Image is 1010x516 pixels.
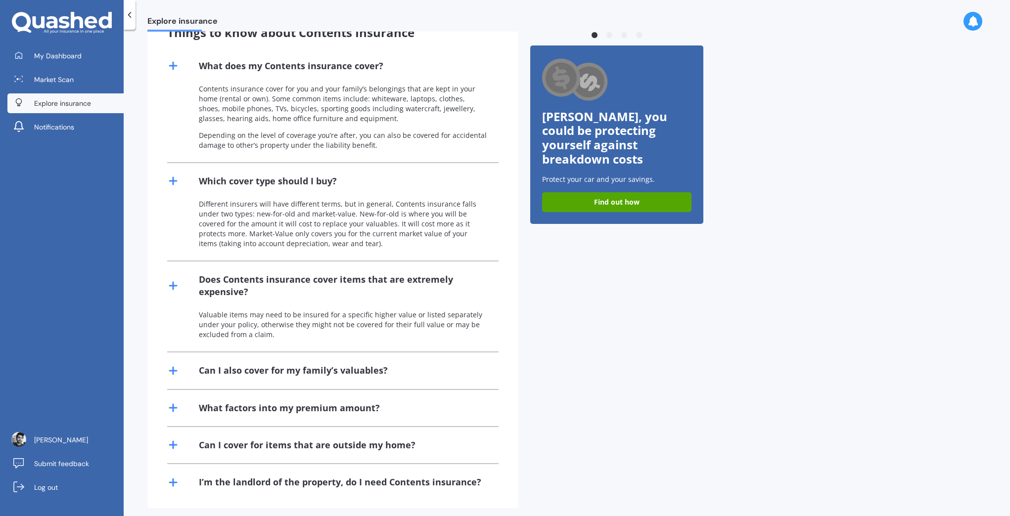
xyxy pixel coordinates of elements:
div: Can I also cover for my family’s valuables? [199,364,388,377]
span: Market Scan [34,75,74,85]
a: Log out [7,477,124,497]
div: I’m the landlord of the property, do I need Contents insurance? [199,476,481,488]
img: Cashback [542,57,609,103]
span: My Dashboard [34,51,82,61]
a: Find out how [542,192,691,212]
button: 3 [619,31,629,41]
span: [PERSON_NAME], you could be protecting yourself against breakdown costs [542,108,667,167]
span: Notifications [34,122,74,132]
span: Submit feedback [34,459,89,469]
p: Contents insurance cover for you and your family’s belongings that are kept in your home (rental ... [199,84,487,124]
span: [PERSON_NAME] [34,435,88,445]
p: Depending on the level of coverage you’re after, you can also be covered for accidental damage to... [199,130,487,150]
div: Does Contents insurance cover items that are extremely expensive? [199,273,487,298]
button: 4 [634,31,644,41]
a: Notifications [7,117,124,137]
a: My Dashboard [7,46,124,66]
div: Which cover type should I buy? [199,175,337,187]
button: 1 [590,31,599,41]
img: ACg8ocK_W0y-0Wh9WDCM0CvNXKuRLTouBulVhGLe7ISNKJqSRndfkIZ67w=s96-c [11,432,26,447]
span: Explore insurance [34,98,91,108]
span: Log out [34,482,58,492]
p: Different insurers will have different terms, but in general, Contents insurance falls under two ... [199,199,487,249]
a: Explore insurance [7,93,124,113]
a: [PERSON_NAME] [7,430,124,450]
span: Things to know about Contents Insurance [167,24,414,41]
a: Market Scan [7,70,124,89]
div: What factors into my premium amount? [199,402,380,414]
a: Submit feedback [7,454,124,473]
button: 2 [604,31,614,41]
p: Valuable items may need to be insured for a specific higher value or listed separately under your... [199,310,487,340]
div: Can I cover for items that are outside my home? [199,439,415,451]
p: Protect your car and your savings. [542,174,691,184]
div: What does my Contents insurance cover? [199,60,383,72]
span: Explore insurance [147,16,218,30]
